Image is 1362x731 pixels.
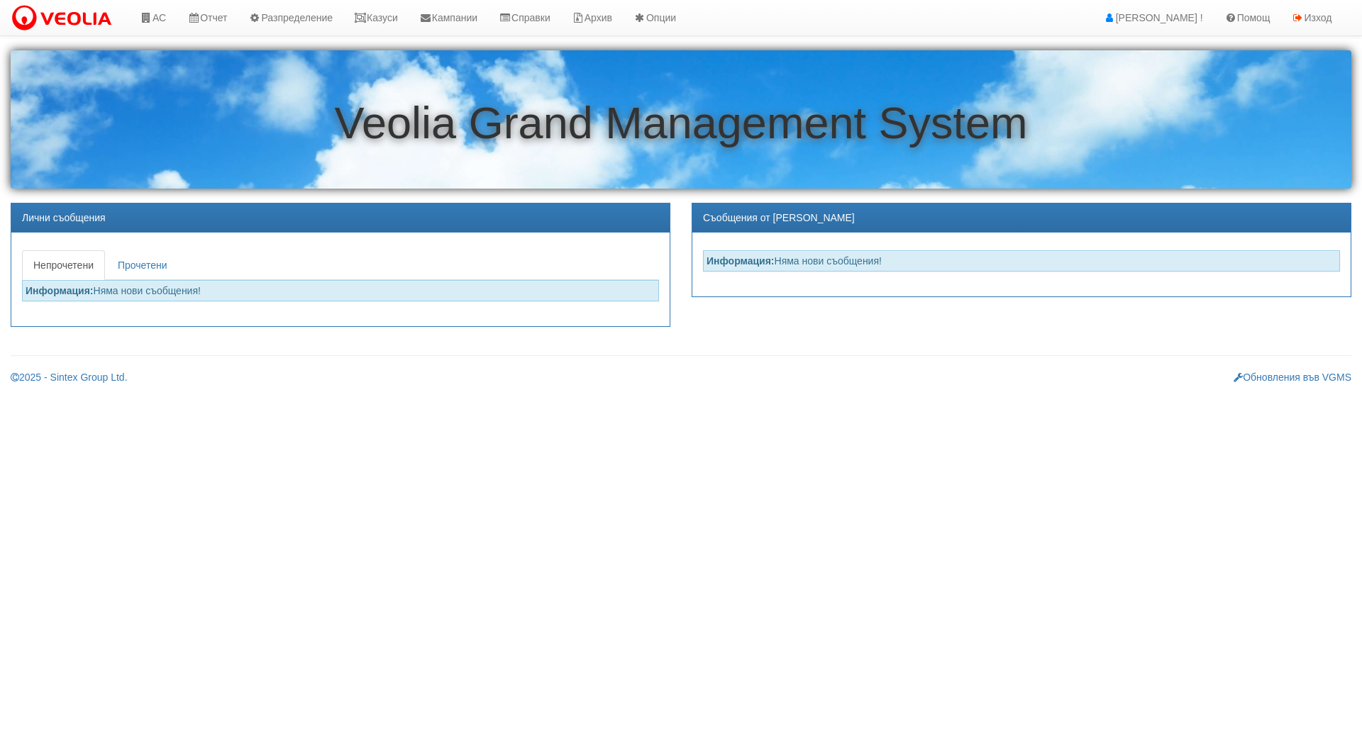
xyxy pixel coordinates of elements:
[106,250,179,280] a: Прочетени
[11,203,670,233] div: Лични съобщения
[707,255,775,267] strong: Информация:
[11,99,1351,147] h1: Veolia Grand Management System
[692,203,1351,233] div: Съобщения от [PERSON_NAME]
[1234,372,1351,383] a: Обновления във VGMS
[11,4,118,33] img: VeoliaLogo.png
[26,285,94,296] strong: Информация:
[11,372,128,383] a: 2025 - Sintex Group Ltd.
[703,250,1340,272] div: Няма нови съобщения!
[22,250,105,280] a: Непрочетени
[22,280,659,301] div: Няма нови съобщения!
